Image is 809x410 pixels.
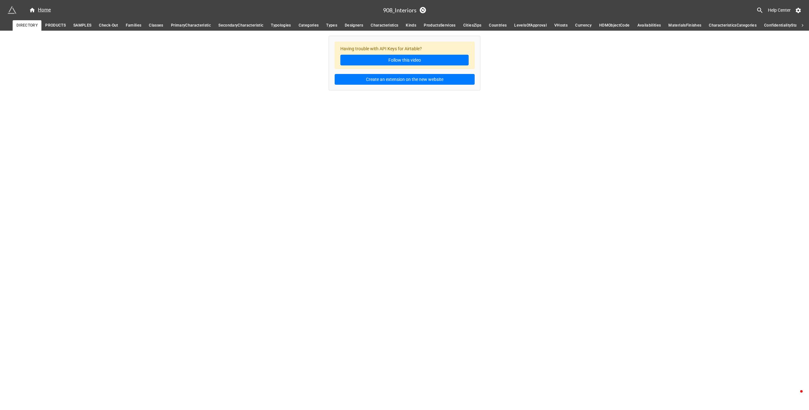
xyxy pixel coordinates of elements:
[489,22,507,29] span: Countries
[763,4,795,16] a: Help Center
[709,22,757,29] span: CharacteristicsCategories
[8,6,16,15] img: miniextensions-icon.73ae0678.png
[335,42,475,69] div: Having trouble with API Keys for Airtable?
[271,22,291,29] span: Typologies
[788,389,803,404] iframe: Intercom live chat
[514,22,547,29] span: LevelsOfApproval
[16,22,38,29] span: DIRECTORY
[383,7,417,13] h3: 908_Interiors
[326,22,337,29] span: Types
[299,22,319,29] span: Categories
[335,74,475,85] button: Create an extension on the new website
[340,55,469,65] a: Follow this video
[25,6,55,14] a: Home
[13,20,796,31] div: scrollable auto tabs example
[126,22,142,29] span: Families
[218,22,263,29] span: SecondaryCharacteristic
[406,22,416,29] span: Kinds
[599,22,630,29] span: HDMObjectCode
[637,22,661,29] span: Availabilities
[764,22,803,29] span: ConfidentialityStatus
[463,22,482,29] span: CitiesZips
[345,22,363,29] span: Designers
[99,22,118,29] span: Check-Out
[171,22,211,29] span: PrimaryCharacteristic
[73,22,91,29] span: SAMPLES
[424,22,456,29] span: ProductsServices
[420,7,426,13] a: Sync Base Structure
[149,22,163,29] span: Classes
[45,22,66,29] span: PRODUCTS
[575,22,592,29] span: Currency
[554,22,568,29] span: VHosts
[29,6,51,14] div: Home
[668,22,701,29] span: MaterialsFinishes
[371,22,398,29] span: Characteristics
